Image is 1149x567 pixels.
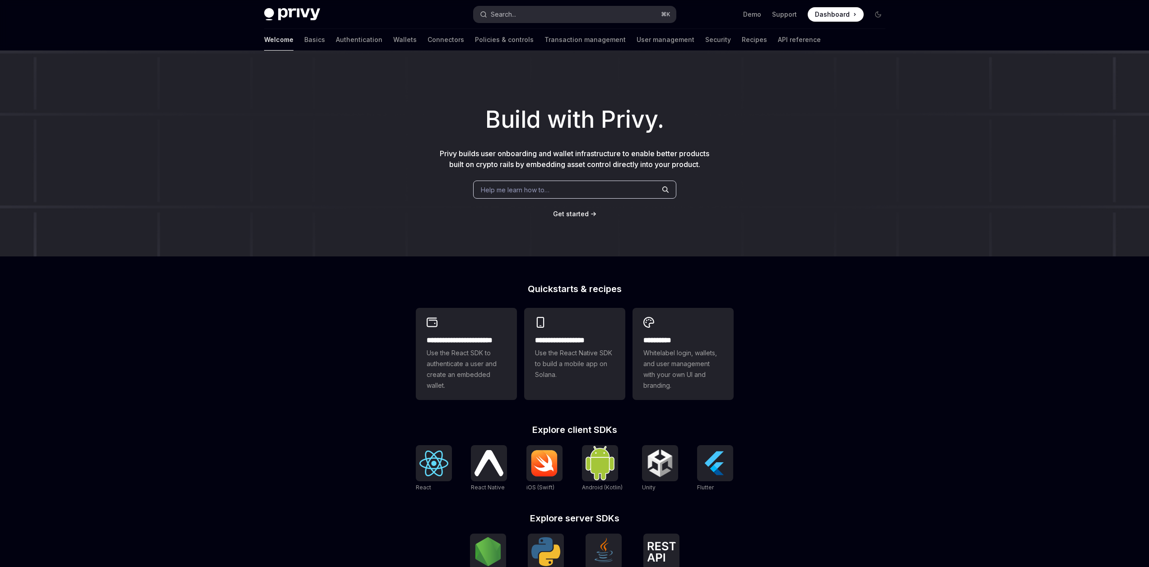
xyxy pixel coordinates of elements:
a: Android (Kotlin)Android (Kotlin) [582,445,623,492]
span: ⌘ K [661,11,670,18]
img: NodeJS [474,537,502,566]
button: Open search [474,6,676,23]
a: Get started [553,209,589,218]
span: Privy builds user onboarding and wallet infrastructure to enable better products built on crypto ... [440,149,709,169]
h1: Build with Privy. [14,102,1135,137]
div: Search... [491,9,516,20]
a: Security [705,29,731,51]
a: Recipes [742,29,767,51]
a: **** **** **** ***Use the React Native SDK to build a mobile app on Solana. [524,308,625,400]
h2: Explore server SDKs [416,514,734,523]
button: Toggle dark mode [871,7,885,22]
a: React NativeReact Native [471,445,507,492]
a: **** *****Whitelabel login, wallets, and user management with your own UI and branding. [633,308,734,400]
span: Whitelabel login, wallets, and user management with your own UI and branding. [643,348,723,391]
img: React [419,451,448,476]
img: Unity [646,449,675,478]
span: Android (Kotlin) [582,484,623,491]
img: React Native [474,450,503,476]
a: Authentication [336,29,382,51]
a: FlutterFlutter [697,445,733,492]
span: iOS (Swift) [526,484,554,491]
a: Wallets [393,29,417,51]
a: Welcome [264,29,293,51]
span: Use the React SDK to authenticate a user and create an embedded wallet. [427,348,506,391]
a: Basics [304,29,325,51]
img: REST API [647,542,676,562]
span: Dashboard [815,10,850,19]
img: Java [589,537,618,566]
a: Dashboard [808,7,864,22]
a: Support [772,10,797,19]
span: Unity [642,484,656,491]
h2: Explore client SDKs [416,425,734,434]
a: Transaction management [544,29,626,51]
a: User management [637,29,694,51]
span: Flutter [697,484,714,491]
a: Connectors [428,29,464,51]
img: Flutter [701,449,730,478]
a: ReactReact [416,445,452,492]
a: iOS (Swift)iOS (Swift) [526,445,563,492]
img: dark logo [264,8,320,21]
img: Python [531,537,560,566]
span: React Native [471,484,505,491]
a: API reference [778,29,821,51]
h2: Quickstarts & recipes [416,284,734,293]
img: iOS (Swift) [530,450,559,477]
span: Get started [553,210,589,218]
span: Use the React Native SDK to build a mobile app on Solana. [535,348,614,380]
img: Android (Kotlin) [586,446,614,480]
a: UnityUnity [642,445,678,492]
a: Policies & controls [475,29,534,51]
span: Help me learn how to… [481,185,549,195]
span: React [416,484,431,491]
a: Demo [743,10,761,19]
